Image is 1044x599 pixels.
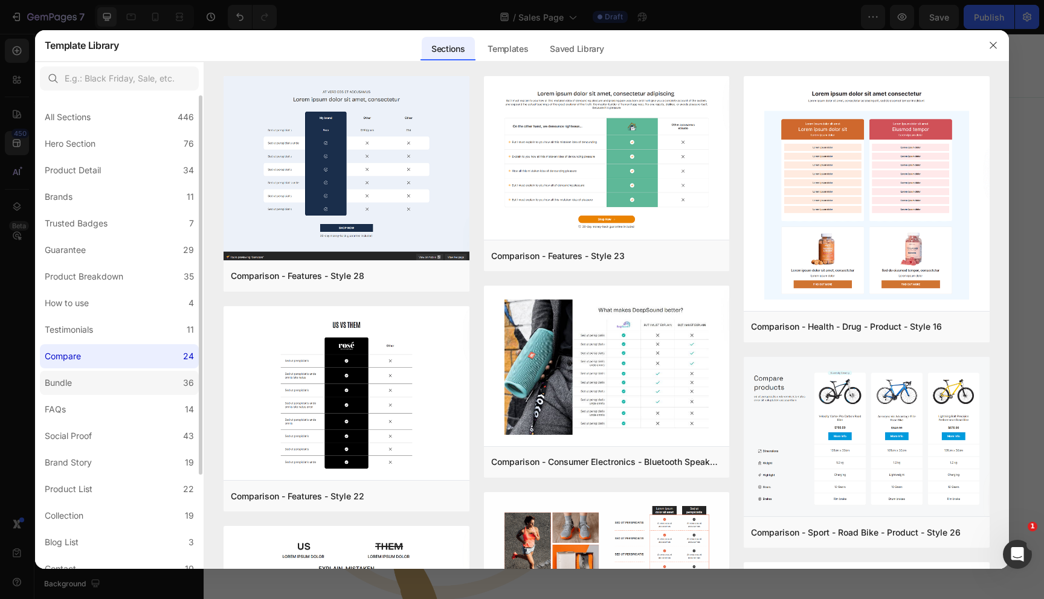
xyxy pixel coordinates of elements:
div: 7 [189,216,194,231]
input: E.g.: Black Friday, Sale, etc. [40,66,199,91]
div: How to use [45,296,89,310]
div: Social Proof [45,429,92,443]
h2: Zen Pops™ vereinen das Beste aus zwei Welten [437,311,774,379]
img: c28.png [224,76,469,263]
div: 29 [183,243,194,257]
div: 10 [185,562,194,576]
div: 34 [183,163,194,178]
div: 76 [184,136,194,151]
div: Saved Library [540,37,613,61]
img: gempages_579016672157893141-b999b554-e2c5-4bdc-aff1-ed9d90afc41e.png [67,235,404,571]
div: 19 [185,508,194,523]
div: 35 [184,269,194,284]
div: Brands [45,190,72,204]
div: 14 [185,402,194,417]
img: c22.png [224,306,469,483]
div: 43 [183,429,194,443]
div: 19 [185,455,194,470]
div: Sections [422,37,474,61]
a: Jetzt ausprobieren [618,15,804,49]
div: Brand Story [45,455,92,470]
div: 36 [183,376,194,390]
iframe: Intercom live chat [1003,540,1032,569]
div: Contact [45,562,76,576]
h2: Template Library [45,30,119,61]
div: All Sections [45,110,91,124]
div: Trusted Badges [45,216,108,231]
div: Collection [45,508,83,523]
div: Compare [45,349,81,364]
div: Blog List [45,535,79,549]
div: 11 [187,190,194,204]
p: Jahrtausendealtes Wissen der Traditionellen Chinesischen Medizin und moderne Studien zur Vagusner... [439,397,773,429]
img: gempages_579016672157893141-36f199f6-3275-407b-8772-a4087d6807dc.png [36,8,157,55]
div: Hero Section [45,136,95,151]
img: c16.png [744,76,990,313]
p: Die goldenen Druckpunkte senden gezielte Signale an dein Gehirn, die Stressreaktionen herunterfah... [439,429,773,495]
img: c26.png [744,357,990,519]
div: Comparison - Features - Style 28 [231,269,364,283]
div: Product Detail [45,163,101,178]
div: 11 [187,322,194,337]
div: Product List [45,482,92,496]
div: Templates [478,37,538,61]
div: 4 [188,296,194,310]
div: Product Breakdown [45,269,123,284]
div: Bundle [45,376,72,390]
span: 1 [1028,522,1037,531]
div: 24 [183,349,194,364]
div: FAQs [45,402,66,417]
div: Guarantee [45,243,86,257]
img: c23.png [484,76,730,243]
div: 3 [188,535,194,549]
div: 446 [178,110,194,124]
div: 22 [183,482,194,496]
div: Comparison - Features - Style 23 [491,249,625,263]
img: c20.png [484,286,730,449]
div: Testimonials [45,322,93,337]
div: Comparison - Sport - Road Bike - Product - Style 26 [751,525,961,540]
p: Kann ich andere Routinen kombinieren? [53,88,266,101]
p: Jetzt ausprobieren [656,25,752,38]
div: Comparison - Health - Drug - Product - Style 16 [751,319,942,334]
div: Comparison - Consumer Electronics - Bluetooth Speaker - Features - Style 20 [491,455,723,469]
div: Comparison - Features - Style 22 [231,489,364,504]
